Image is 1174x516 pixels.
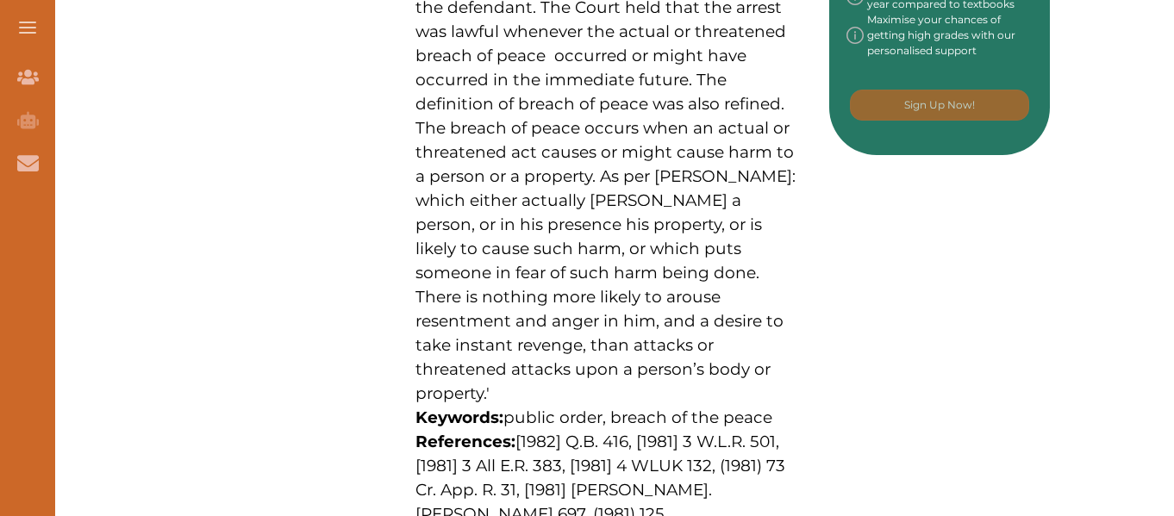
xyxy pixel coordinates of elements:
[850,90,1029,121] button: [object Object]
[415,407,503,427] strong: Keywords:
[415,407,772,427] span: public order, breach of the peace
[904,97,975,113] p: Sign Up Now!
[846,12,1033,59] div: Maximise your chances of getting high grades with our personalised support
[415,432,515,451] strong: References:
[846,12,864,59] img: info-img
